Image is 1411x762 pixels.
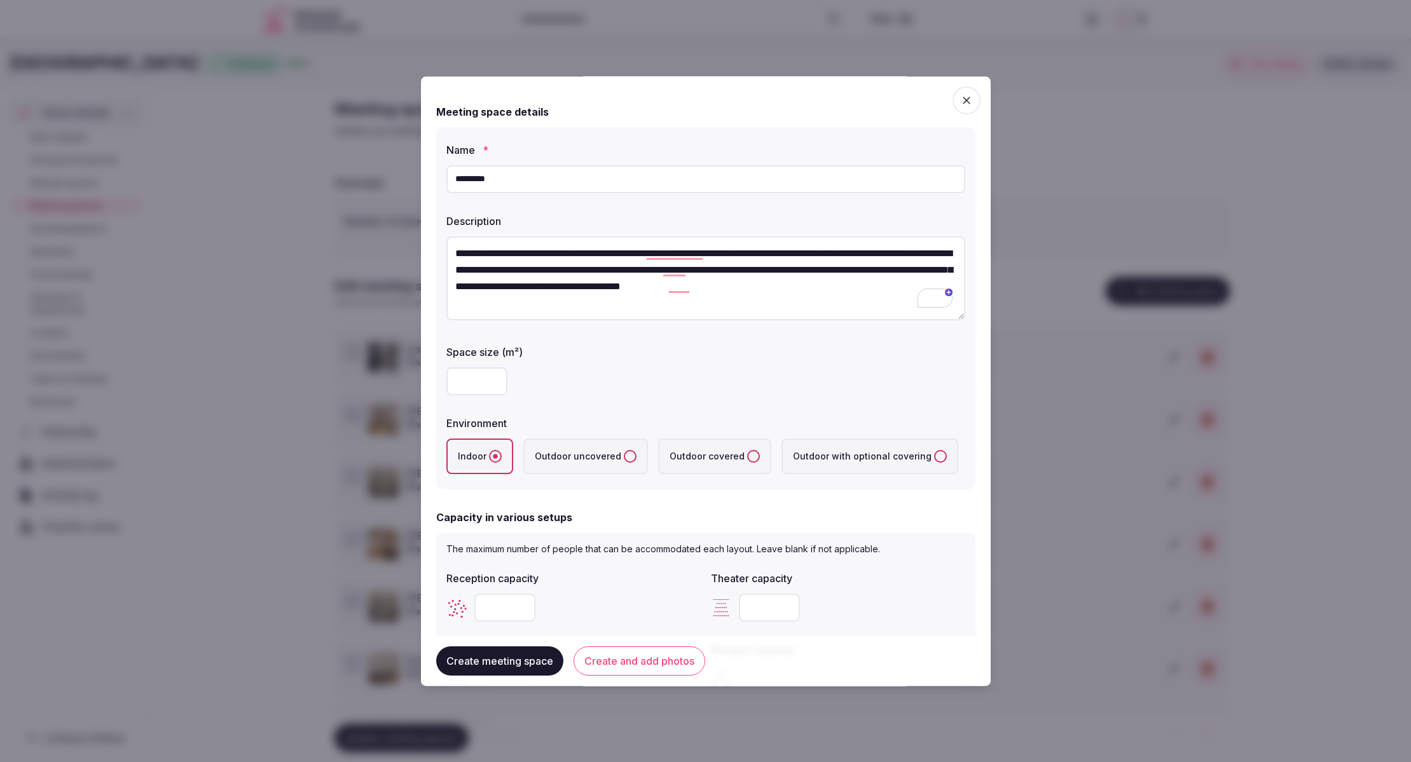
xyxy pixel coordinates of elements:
[624,450,637,463] button: Outdoor uncovered
[446,543,965,555] p: The maximum number of people that can be accommodated each layout. Leave blank if not applicable.
[446,573,701,583] label: Reception capacity
[446,236,965,320] textarea: To enrich screen reader interactions, please activate Accessibility in Grammarly extension settings
[446,347,965,357] label: Space size (m²)
[446,439,513,474] label: Indoor
[747,450,760,463] button: Outdoor covered
[436,104,549,119] h2: Meeting space details
[711,573,965,583] label: Theater capacity
[446,216,965,226] label: Description
[436,510,572,525] h2: Capacity in various setups
[781,439,958,474] label: Outdoor with optional covering
[523,439,648,474] label: Outdoor uncovered
[446,418,965,428] label: Environment
[574,646,705,676] button: Create and add photos
[436,646,563,676] button: Create meeting space
[446,145,965,155] label: Name
[658,439,771,474] label: Outdoor covered
[489,450,502,463] button: Indoor
[934,450,947,463] button: Outdoor with optional covering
